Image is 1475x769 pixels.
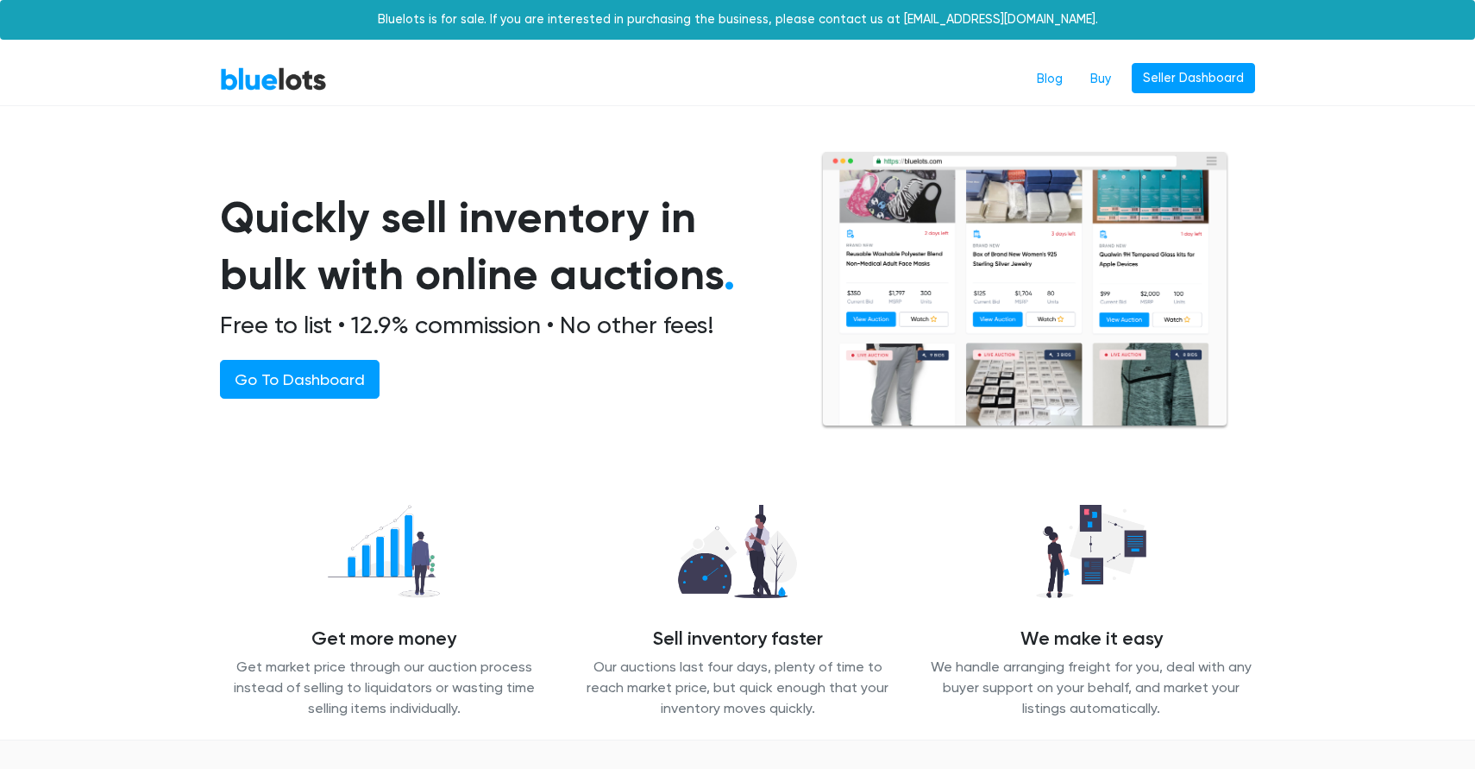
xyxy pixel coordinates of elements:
img: recover_more-49f15717009a7689fa30a53869d6e2571c06f7df1acb54a68b0676dd95821868.png [313,495,455,608]
img: sell_faster-bd2504629311caa3513348c509a54ef7601065d855a39eafb26c6393f8aa8a46.png [664,495,812,608]
h4: We make it easy [927,628,1255,651]
h4: Sell inventory faster [574,628,901,651]
h2: Free to list • 12.9% commission • No other fees! [220,311,779,340]
img: we_manage-77d26b14627abc54d025a00e9d5ddefd645ea4957b3cc0d2b85b0966dac19dae.png [1022,495,1160,608]
a: BlueLots [220,66,327,91]
span: . [724,249,735,300]
a: Buy [1076,63,1125,96]
p: Our auctions last four days, plenty of time to reach market price, but quick enough that your inv... [574,657,901,719]
p: We handle arranging freight for you, deal with any buyer support on your behalf, and market your ... [927,657,1255,719]
a: Seller Dashboard [1132,63,1255,94]
h4: Get more money [220,628,548,651]
h1: Quickly sell inventory in bulk with online auctions [220,189,779,304]
img: browserlots-effe8949e13f0ae0d7b59c7c387d2f9fb811154c3999f57e71a08a1b8b46c466.png [820,151,1229,430]
p: Get market price through our auction process instead of selling to liquidators or wasting time se... [220,657,548,719]
a: Blog [1023,63,1076,96]
a: Go To Dashboard [220,360,380,399]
